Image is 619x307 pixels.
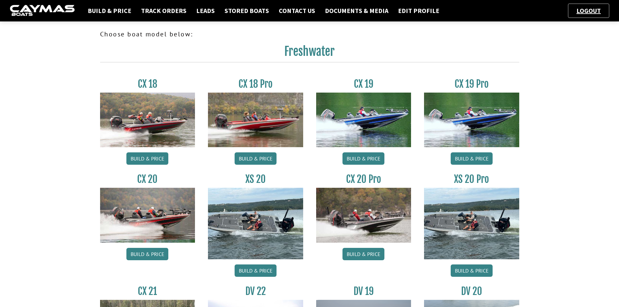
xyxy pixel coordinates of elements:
a: Track Orders [138,6,190,15]
a: Build & Price [342,248,384,260]
h2: Freshwater [100,44,519,62]
img: XS_20_resized.jpg [424,188,519,259]
img: CX19_thumbnail.jpg [316,93,411,147]
img: CX-18SS_thumbnail.jpg [208,93,303,147]
h3: DV 22 [208,285,303,297]
a: Build & Price [451,264,493,277]
img: XS_20_resized.jpg [208,188,303,259]
img: CX19_thumbnail.jpg [424,93,519,147]
h3: CX 18 Pro [208,78,303,90]
h3: DV 20 [424,285,519,297]
h3: CX 20 Pro [316,173,411,185]
a: Build & Price [84,6,135,15]
h3: CX 18 [100,78,195,90]
h3: XS 20 Pro [424,173,519,185]
a: Contact Us [276,6,318,15]
h3: CX 19 [316,78,411,90]
img: CX-18S_thumbnail.jpg [100,93,195,147]
a: Edit Profile [395,6,443,15]
a: Build & Price [235,152,277,165]
h3: CX 19 Pro [424,78,519,90]
a: Stored Boats [221,6,272,15]
img: caymas-dealer-connect-2ed40d3bc7270c1d8d7ffb4b79bf05adc795679939227970def78ec6f6c03838.gif [10,5,75,17]
h3: CX 20 [100,173,195,185]
a: Build & Price [342,152,384,165]
a: Logout [573,6,604,15]
h3: XS 20 [208,173,303,185]
p: Choose boat model below: [100,29,519,39]
a: Build & Price [451,152,493,165]
a: Documents & Media [322,6,392,15]
h3: CX 21 [100,285,195,297]
h3: DV 19 [316,285,411,297]
a: Leads [193,6,218,15]
a: Build & Price [126,248,168,260]
img: CX-20_thumbnail.jpg [100,188,195,242]
a: Build & Price [126,152,168,165]
img: CX-20Pro_thumbnail.jpg [316,188,411,242]
a: Build & Price [235,264,277,277]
